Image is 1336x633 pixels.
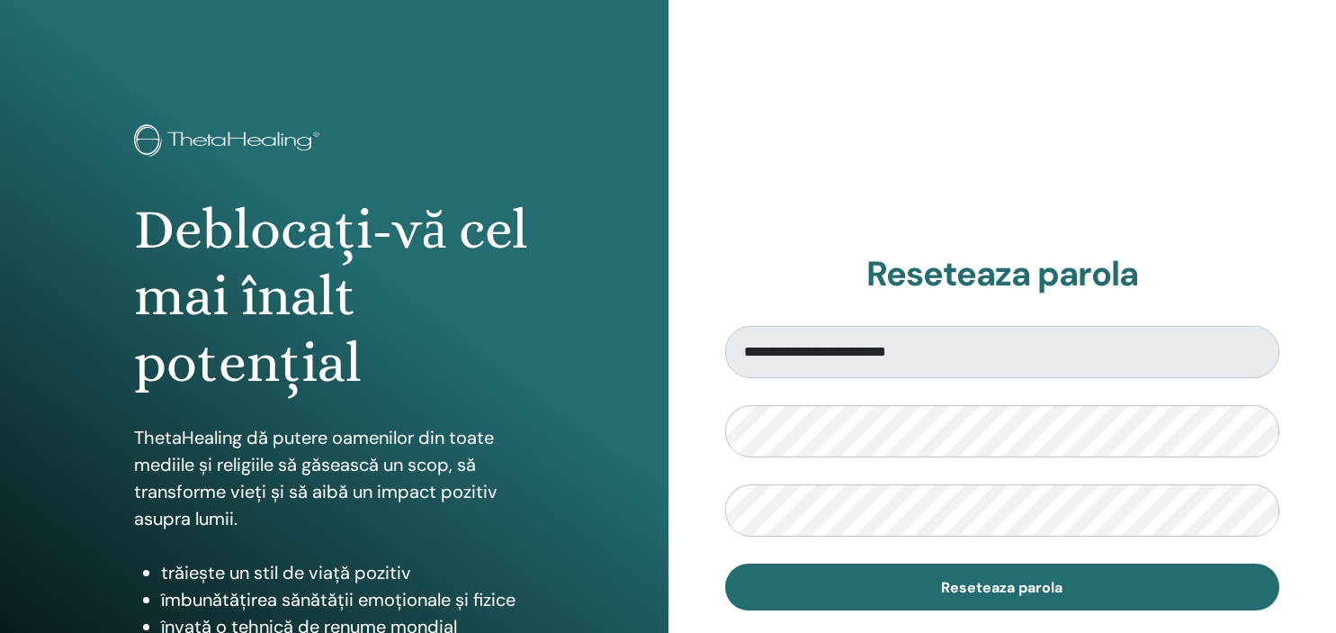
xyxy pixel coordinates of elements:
h2: Reseteaza parola [725,254,1280,295]
li: îmbunătățirea sănătății emoționale și fizice [161,586,534,613]
h1: Deblocați-vă cel mai înalt potențial [134,196,534,397]
span: Reseteaza parola [941,578,1063,597]
button: Reseteaza parola [725,564,1280,610]
p: ThetaHealing dă putere oamenilor din toate mediile și religiile să găsească un scop, să transform... [134,424,534,532]
li: trăiește un stil de viață pozitiv [161,559,534,586]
